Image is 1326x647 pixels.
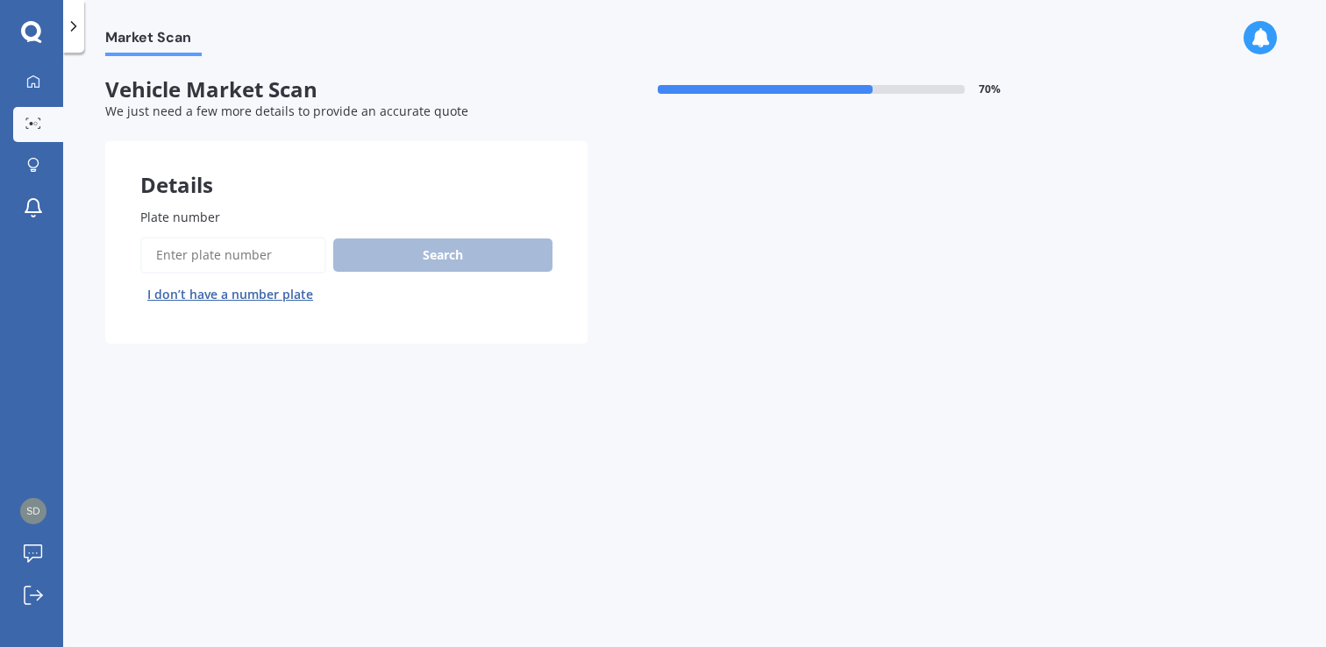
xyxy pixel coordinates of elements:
span: Vehicle Market Scan [105,77,588,103]
span: Market Scan [105,29,202,53]
div: Details [105,141,588,194]
button: I don’t have a number plate [140,281,320,309]
span: Plate number [140,209,220,225]
span: 70 % [979,83,1001,96]
img: da3c85f4b63d85e1248b35a5612bed94 [20,498,46,524]
input: Enter plate number [140,237,326,274]
span: We just need a few more details to provide an accurate quote [105,103,468,119]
